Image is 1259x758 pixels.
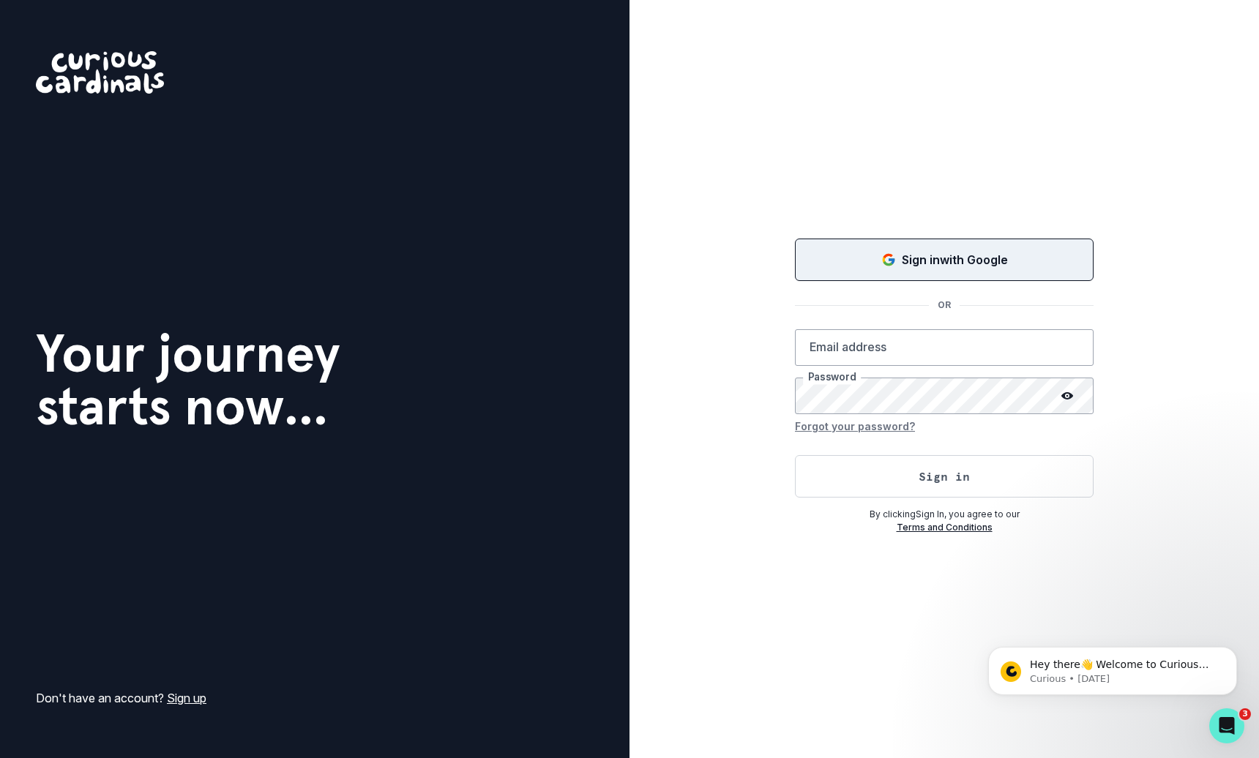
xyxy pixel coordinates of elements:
iframe: Intercom notifications message [966,616,1259,718]
p: Message from Curious, sent 32w ago [64,56,253,70]
a: Terms and Conditions [897,522,993,533]
button: Sign in with Google (GSuite) [795,239,1094,281]
iframe: Intercom live chat [1209,708,1244,743]
img: Curious Cardinals Logo [36,51,164,94]
button: Forgot your password? [795,414,915,438]
p: By clicking Sign In , you agree to our [795,508,1094,521]
span: 3 [1239,708,1251,720]
h1: Your journey starts now... [36,327,340,432]
a: Sign up [167,691,206,705]
button: Sign in [795,455,1094,498]
p: OR [929,299,960,312]
p: Don't have an account? [36,689,206,707]
span: Hey there👋 Welcome to Curious Cardinals 🙌 Take a look around! If you have any questions or are ex... [64,42,250,127]
p: Sign in with Google [902,251,1008,269]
